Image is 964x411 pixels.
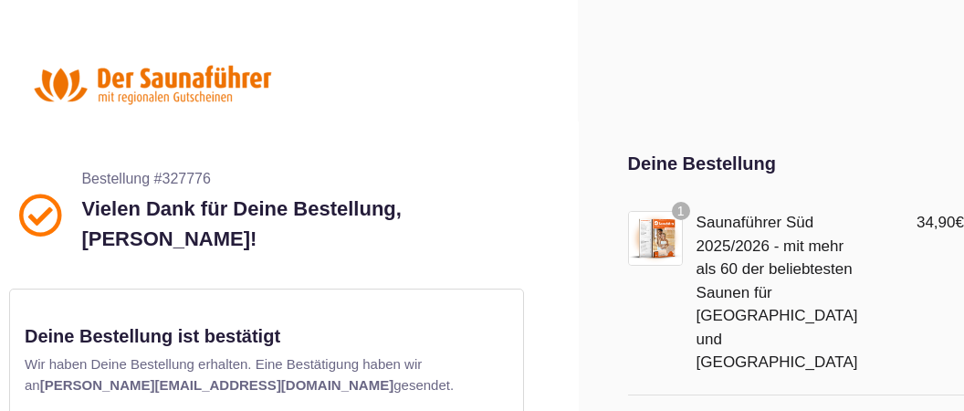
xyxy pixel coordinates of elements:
p: Wir haben Deine Bestellung erhalten. Eine Bestätigung haben wir an gesendet. [25,354,508,395]
p: Vielen Dank für Deine Bestellung, [PERSON_NAME]! [81,194,514,254]
span: 34,90 [917,214,964,231]
b: [PERSON_NAME][EMAIL_ADDRESS][DOMAIN_NAME] [40,377,394,393]
span: € [956,214,964,231]
p: Bestellung #327776 [81,168,514,190]
a: Saunaführer Süd 2025/2026 - mit mehr als 60 der beliebtesten Saunen für [GEOGRAPHIC_DATA] und [GE... [697,214,858,371]
p: Deine Bestellung ist bestätigt [25,322,508,350]
span: 1 [672,202,690,220]
div: Deine Bestellung [628,150,964,177]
